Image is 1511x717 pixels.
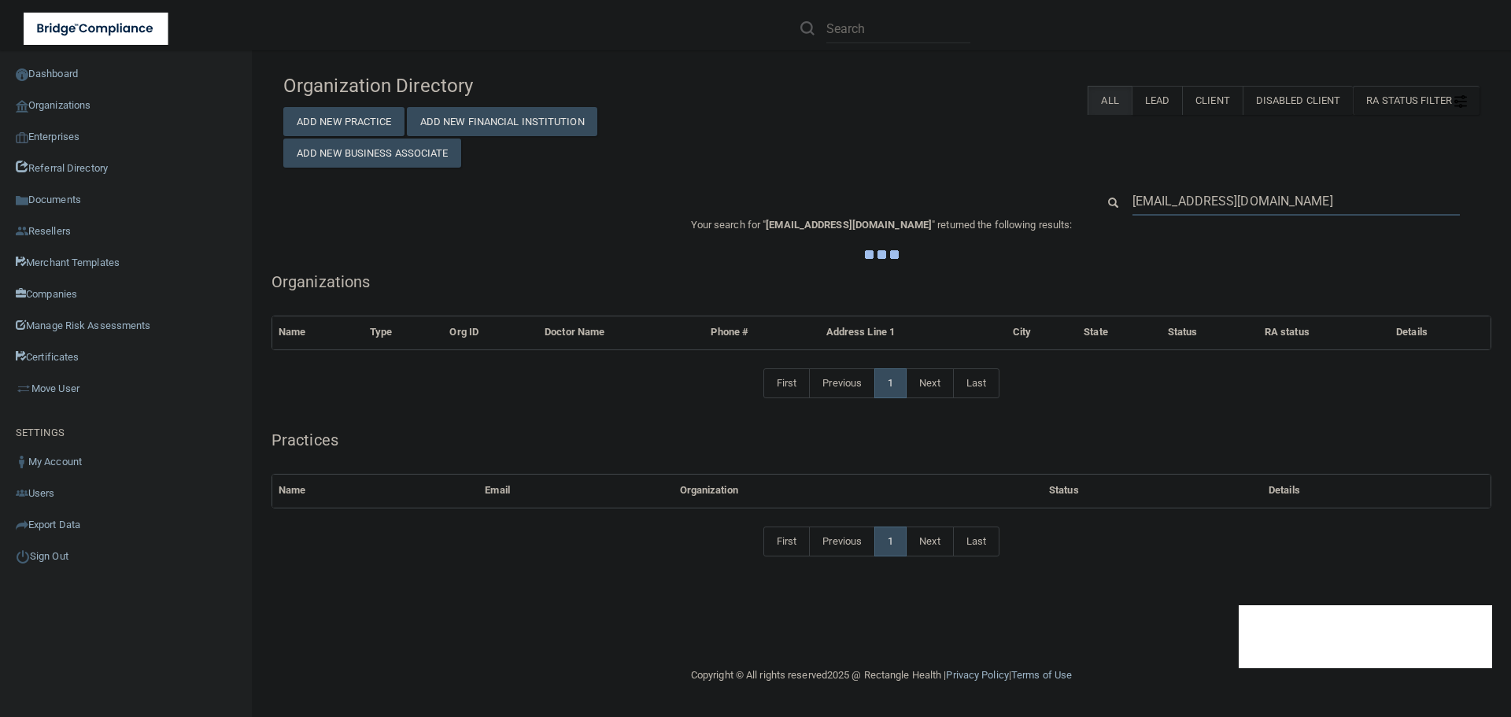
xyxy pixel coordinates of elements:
th: Organization [674,475,1043,507]
button: Add New Financial Institution [407,107,597,136]
img: ic_power_dark.7ecde6b1.png [16,549,30,564]
label: Disabled Client [1243,86,1354,115]
th: Status [1043,475,1262,507]
th: Details [1262,475,1491,507]
span: [EMAIL_ADDRESS][DOMAIN_NAME] [766,219,932,231]
img: ajax-loader.4d491dd7.gif [865,250,899,259]
a: 1 [874,368,907,398]
th: Org ID [443,316,538,349]
th: Name [272,316,364,349]
a: Previous [809,368,875,398]
th: RA status [1258,316,1390,349]
a: Terms of Use [1011,669,1072,681]
a: First [763,527,811,556]
a: Privacy Policy [946,669,1008,681]
th: Details [1390,316,1491,349]
label: Lead [1132,86,1182,115]
th: City [1007,316,1077,349]
th: Name [272,475,478,507]
th: Type [364,316,444,349]
p: Your search for " " returned the following results: [272,216,1491,235]
label: Client [1182,86,1243,115]
img: icon-documents.8dae5593.png [16,194,28,207]
a: First [763,368,811,398]
h5: Organizations [272,273,1491,290]
label: SETTINGS [16,423,65,442]
img: icon-users.e205127d.png [16,487,28,500]
img: bridge_compliance_login_screen.278c3ca4.svg [24,13,168,45]
button: Add New Business Associate [283,139,461,168]
a: Previous [809,527,875,556]
th: Phone # [704,316,819,349]
input: Search [826,14,970,43]
input: Search [1132,187,1460,216]
a: 1 [874,527,907,556]
button: Add New Practice [283,107,405,136]
img: ic-search.3b580494.png [800,21,815,35]
iframe: Drift Widget Chat Controller [1239,605,1492,668]
th: Status [1162,316,1258,349]
span: RA Status Filter [1366,94,1467,106]
h5: Practices [272,431,1491,449]
img: ic_dashboard_dark.d01f4a41.png [16,68,28,81]
h4: Organization Directory [283,76,667,96]
img: organization-icon.f8decf85.png [16,100,28,113]
a: Last [953,527,999,556]
th: Address Line 1 [820,316,1007,349]
th: Doctor Name [538,316,704,349]
label: All [1088,86,1131,115]
a: Next [906,368,953,398]
img: icon-filter@2x.21656d0b.png [1454,95,1467,108]
img: ic_user_dark.df1a06c3.png [16,456,28,468]
a: Next [906,527,953,556]
a: Last [953,368,999,398]
img: enterprise.0d942306.png [16,132,28,143]
img: icon-export.b9366987.png [16,519,28,531]
div: Copyright © All rights reserved 2025 @ Rectangle Health | | [594,650,1169,700]
img: briefcase.64adab9b.png [16,381,31,397]
img: ic_reseller.de258add.png [16,225,28,238]
th: State [1077,316,1162,349]
th: Email [478,475,673,507]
